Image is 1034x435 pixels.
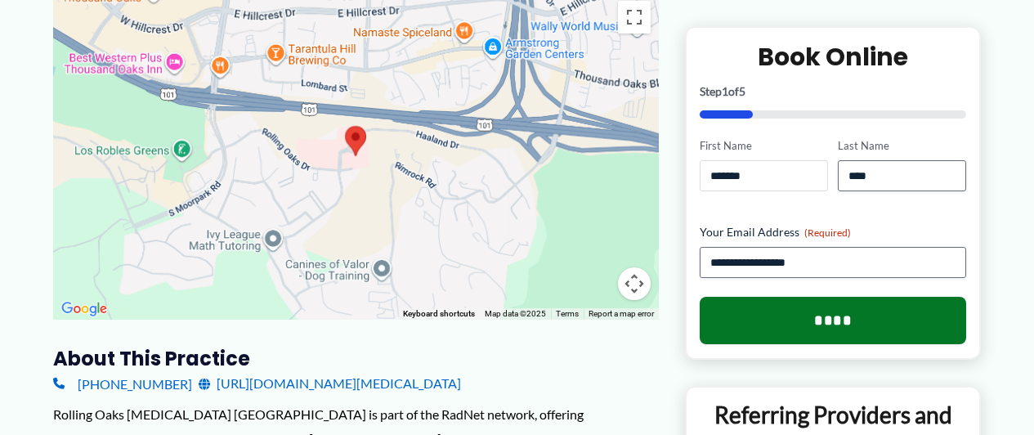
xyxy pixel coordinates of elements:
p: Step of [700,86,967,97]
label: Your Email Address [700,224,967,240]
button: Keyboard shortcuts [403,308,475,320]
button: Toggle fullscreen view [618,1,651,34]
a: Open this area in Google Maps (opens a new window) [57,298,111,320]
button: Map camera controls [618,267,651,300]
span: 1 [722,84,728,98]
h2: Book Online [700,41,967,73]
img: Google [57,298,111,320]
span: 5 [739,84,745,98]
span: (Required) [804,226,851,239]
h3: About this practice [53,346,659,371]
label: First Name [700,138,828,154]
span: Map data ©2025 [485,309,546,318]
label: Last Name [838,138,966,154]
a: [PHONE_NUMBER] [53,371,192,396]
a: Terms (opens in new tab) [556,309,579,318]
a: [URL][DOMAIN_NAME][MEDICAL_DATA] [199,371,461,396]
a: Report a map error [589,309,654,318]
